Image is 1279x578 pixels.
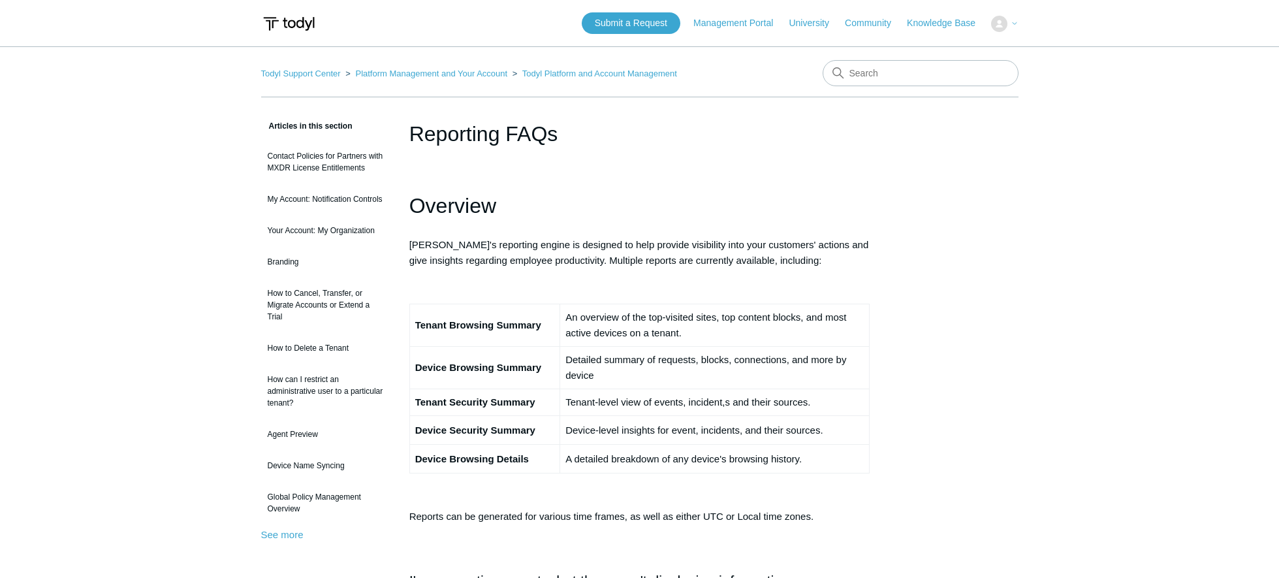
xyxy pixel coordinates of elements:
a: Community [845,16,904,30]
strong: Tenant Security Summary [415,396,535,408]
span: A detailed breakdown of any device's browsing history. [565,453,802,464]
a: Your Account: My Organization [261,218,390,243]
h1: Reporting FAQs [409,118,870,150]
input: Search [823,60,1018,86]
li: Todyl Support Center [261,69,343,78]
strong: Device Security Summary [415,425,535,436]
strong: Tenant Browsing Summary [415,319,541,330]
a: How to Cancel, Transfer, or Migrate Accounts or Extend a Trial [261,281,390,329]
span: Overview [409,194,496,217]
li: Platform Management and Your Account [343,69,510,78]
a: My Account: Notification Controls [261,187,390,212]
a: Branding [261,249,390,274]
span: Reports can be generated for various time frames, as well as either UTC or Local time zones. [409,511,813,522]
a: Platform Management and Your Account [355,69,507,78]
a: Agent Preview [261,422,390,447]
a: Todyl Support Center [261,69,341,78]
a: Device Name Syncing [261,453,390,478]
strong: Device Browsing Details [415,453,529,464]
span: Device-level insights for event, incidents, and their sources. [565,425,823,436]
span: Tenant-level view of events, incident,s and their sources. [565,396,810,408]
span: Detailed summary of requests, blocks, connections, and more by device [565,354,846,381]
strong: Device Browsing Summary [415,362,541,373]
a: Contact Policies for Partners with MXDR License Entitlements [261,144,390,180]
a: Global Policy Management Overview [261,485,390,521]
a: University [789,16,842,30]
a: How to Delete a Tenant [261,336,390,361]
span: Articles in this section [261,121,353,131]
span: [PERSON_NAME]'s reporting engine is designed to help provide visibility into your customers' acti... [409,239,869,266]
a: Todyl Platform and Account Management [522,69,677,78]
img: Todyl Support Center Help Center home page [261,12,317,36]
a: Management Portal [693,16,786,30]
li: Todyl Platform and Account Management [510,69,677,78]
span: An overview of the top-visited sites, top content blocks, and most active devices on a tenant. [565,312,846,338]
a: Submit a Request [582,12,680,34]
a: See more [261,529,304,540]
a: Knowledge Base [907,16,988,30]
a: How can I restrict an administrative user to a particular tenant? [261,367,390,415]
